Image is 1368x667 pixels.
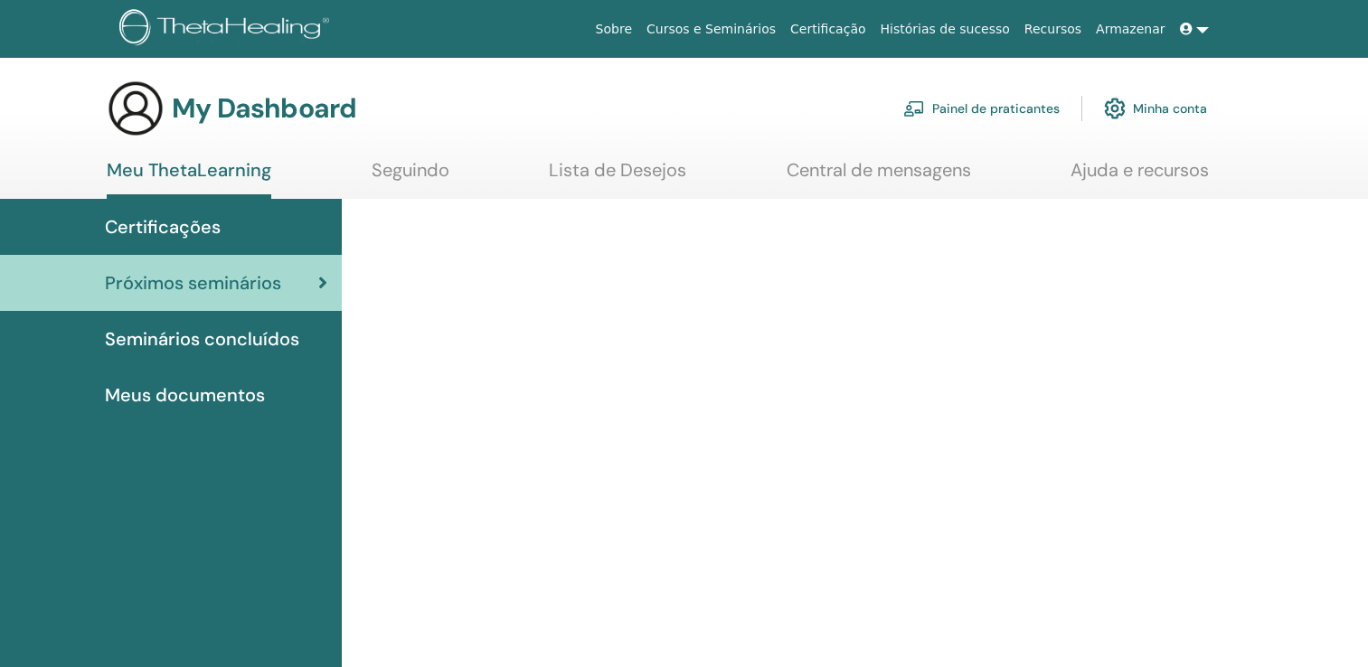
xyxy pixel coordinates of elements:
[372,159,449,194] a: Seguindo
[1104,93,1126,124] img: cog.svg
[1104,89,1207,128] a: Minha conta
[107,159,271,199] a: Meu ThetaLearning
[787,159,971,194] a: Central de mensagens
[1017,13,1089,46] a: Recursos
[549,159,686,194] a: Lista de Desejos
[903,100,925,117] img: chalkboard-teacher.svg
[172,92,356,125] h3: My Dashboard
[105,269,281,296] span: Próximos seminários
[107,80,165,137] img: generic-user-icon.jpg
[105,381,265,409] span: Meus documentos
[105,325,299,352] span: Seminários concluídos
[589,13,639,46] a: Sobre
[783,13,873,46] a: Certificação
[903,89,1060,128] a: Painel de praticantes
[1071,159,1209,194] a: Ajuda e recursos
[105,213,221,240] span: Certificações
[119,9,335,50] img: logo.png
[639,13,783,46] a: Cursos e Seminários
[873,13,1017,46] a: Histórias de sucesso
[1089,13,1172,46] a: Armazenar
